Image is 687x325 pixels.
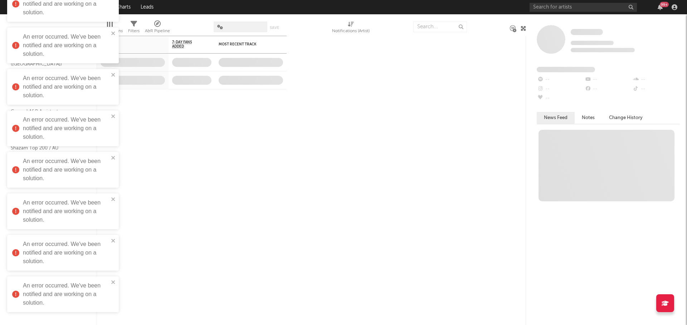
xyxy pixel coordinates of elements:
[571,41,614,45] span: Tracking Since: [DATE]
[660,2,669,7] div: 99 +
[23,281,109,307] div: An error occurred. We've been notified and are working on a solution.
[23,33,109,58] div: An error occurred. We've been notified and are working on a solution.
[111,72,116,79] button: close
[23,74,109,100] div: An error occurred. We've been notified and are working on a solution.
[632,84,680,94] div: --
[537,94,584,103] div: --
[537,112,575,124] button: News Feed
[23,198,109,224] div: An error occurred. We've been notified and are working on a solution.
[219,42,272,46] div: Most Recent Track
[23,240,109,266] div: An error occurred. We've been notified and are working on a solution.
[584,84,632,94] div: --
[111,279,116,286] button: close
[270,26,279,30] button: Save
[537,84,584,94] div: --
[145,27,170,35] div: A&R Pipeline
[332,27,370,35] div: Notifications (Artist)
[537,75,584,84] div: --
[575,112,602,124] button: Notes
[128,18,140,39] div: Filters
[111,196,116,203] button: close
[111,155,116,162] button: close
[101,42,154,46] div: Artist
[658,4,663,10] button: 99+
[530,3,637,12] input: Search for artists
[584,75,632,84] div: --
[571,48,635,52] span: 0 fans last week
[571,29,603,35] span: Some Artist
[172,40,201,49] span: 7-Day Fans Added
[537,67,595,72] span: Fans Added by Platform
[23,157,109,183] div: An error occurred. We've been notified and are working on a solution.
[145,18,170,39] div: A&R Pipeline
[571,29,603,36] a: Some Artist
[332,18,370,39] div: Notifications (Artist)
[111,113,116,120] button: close
[23,115,109,141] div: An error occurred. We've been notified and are working on a solution.
[602,112,650,124] button: Change History
[128,27,140,35] div: Filters
[413,21,467,32] input: Search...
[111,30,116,37] button: close
[111,238,116,245] button: close
[632,75,680,84] div: --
